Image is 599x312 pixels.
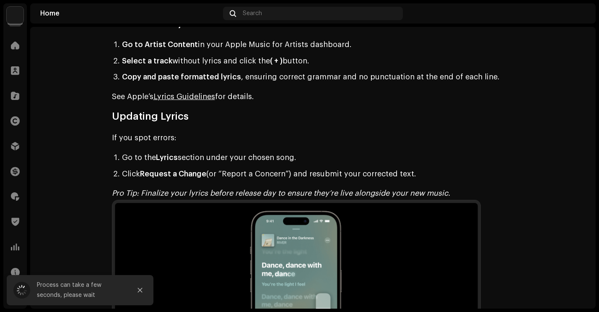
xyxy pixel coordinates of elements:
li: in your Apple Music for Artists dashboard. [122,38,514,51]
p: If you spot errors: [112,131,514,144]
em: Pro Tip: Finalize your lyrics before release day to ensure they’re live alongside your new music. [112,189,450,197]
h3: Updating Lyrics [112,110,514,123]
li: Go to the section under your chosen song. [122,151,514,164]
strong: Request a Change [140,170,206,178]
li: Click (or “Report a Concern”) and resubmit your corrected text. [122,168,514,181]
div: Process can take a few seconds, please wait [37,280,125,300]
li: , ensuring correct grammar and no punctuation at the end of each line. [122,71,514,84]
a: Lyrics Guidelines [153,93,215,100]
button: Close [132,282,148,299]
img: 4dfb21be-980f-4c35-894a-726d54a79389 [572,7,586,20]
strong: ( + ) [270,57,283,65]
img: a6ef08d4-7f4e-4231-8c15-c968ef671a47 [7,7,23,24]
strong: Lyrics [156,154,178,161]
strong: Go to Artist Content [122,41,198,48]
strong: Copy and paste formatted lyrics [122,73,241,81]
span: Search [243,10,262,17]
li: without lyrics and click the button. [122,55,514,68]
p: See Apple’s for details. [112,90,514,103]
